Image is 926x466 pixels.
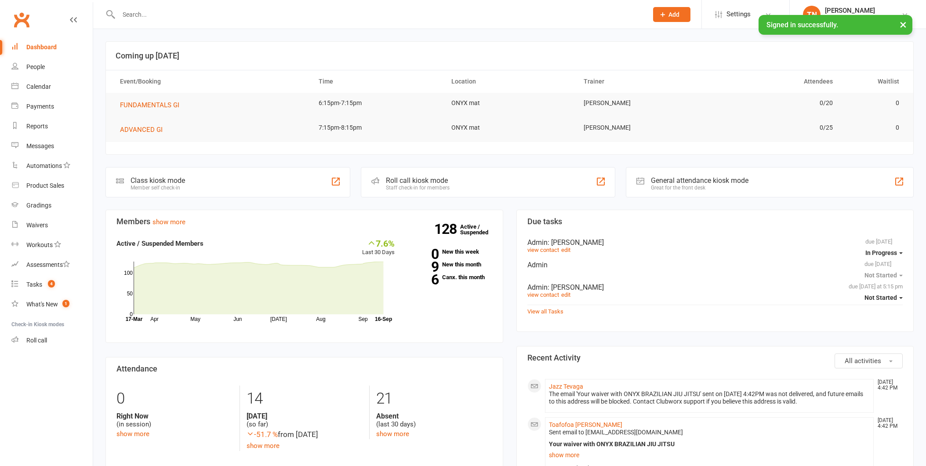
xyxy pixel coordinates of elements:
a: Product Sales [11,176,93,196]
a: View all Tasks [527,308,563,315]
div: TN [803,6,821,23]
strong: 6 [408,273,439,286]
a: view contact [527,291,559,298]
div: Your waiver with ONYX BRAZILIAN JIU JITSU [549,441,870,448]
span: : [PERSON_NAME] [548,283,604,291]
div: Roll call kiosk mode [386,176,450,185]
td: ONYX mat [443,117,576,138]
div: Roll call [26,337,47,344]
td: 0/25 [708,117,841,138]
span: All activities [845,357,881,365]
button: Add [653,7,690,22]
td: [PERSON_NAME] [576,93,708,113]
a: Jazz Tevaga [549,383,583,390]
div: Assessments [26,261,70,268]
strong: 9 [408,260,439,273]
button: FUNDAMENTALS GI [120,100,185,110]
span: Add [668,11,679,18]
td: 7:15pm-8:15pm [311,117,443,138]
div: Reports [26,123,48,130]
span: Sent email to [EMAIL_ADDRESS][DOMAIN_NAME] [549,429,683,436]
a: Workouts [11,235,93,255]
a: Messages [11,136,93,156]
div: Staff check-in for members [386,185,450,191]
th: Waitlist [841,70,907,93]
a: 6Canx. this month [408,274,492,280]
th: Time [311,70,443,93]
div: 0 [116,386,233,412]
span: 4 [48,280,55,288]
th: Trainer [576,70,708,93]
a: 9New this month [408,262,492,267]
strong: 0 [408,248,439,261]
div: General attendance kiosk mode [651,176,748,185]
a: Roll call [11,331,93,350]
div: Class kiosk mode [131,176,185,185]
a: view contact [527,247,559,253]
div: Gradings [26,202,51,209]
td: 0/20 [708,93,841,113]
div: Admin [527,238,903,247]
div: Member self check-in [131,185,185,191]
a: Toafofoa [PERSON_NAME] [549,421,622,428]
a: Assessments [11,255,93,275]
th: Location [443,70,576,93]
a: show more [247,442,280,450]
div: Calendar [26,83,51,90]
div: (so far) [247,412,363,429]
span: ADVANCED GI [120,126,163,134]
td: 0 [841,117,907,138]
div: Messages [26,142,54,149]
span: Settings [726,4,751,24]
span: Signed in successfully. [766,21,838,29]
a: Tasks 4 [11,275,93,295]
a: 0New this week [408,249,492,255]
time: [DATE] 4:42 PM [873,379,902,391]
span: 1 [62,300,69,307]
div: Dashboard [26,44,57,51]
div: 14 [247,386,363,412]
button: × [895,15,911,34]
div: (last 30 days) [376,412,492,429]
th: Event/Booking [112,70,311,93]
div: People [26,63,45,70]
td: 0 [841,93,907,113]
div: The email 'Your waiver with ONYX BRAZILIAN JIU JITSU' sent on [DATE] 4:42PM was not delivered, an... [549,390,870,405]
span: FUNDAMENTALS GI [120,101,179,109]
h3: Members [116,217,492,226]
a: edit [561,247,570,253]
div: Admin [527,261,903,269]
a: Waivers [11,215,93,235]
td: 6:15pm-7:15pm [311,93,443,113]
div: Workouts [26,241,53,248]
h3: Coming up [DATE] [116,51,904,60]
time: [DATE] 4:42 PM [873,418,902,429]
a: Dashboard [11,37,93,57]
td: ONYX mat [443,93,576,113]
a: edit [561,291,570,298]
strong: Active / Suspended Members [116,240,203,248]
div: Tasks [26,281,42,288]
button: Not Started [864,290,903,306]
div: Product Sales [26,182,64,189]
a: Clubworx [11,9,33,31]
a: Gradings [11,196,93,215]
div: Last 30 Days [362,238,395,257]
strong: 128 [434,222,460,236]
div: from [DATE] [247,429,363,441]
a: show more [376,430,409,438]
input: Search... [116,8,642,21]
div: [PERSON_NAME] [825,7,901,15]
div: Waivers [26,222,48,229]
a: show more [153,218,185,226]
a: People [11,57,93,77]
td: [PERSON_NAME] [576,117,708,138]
div: Payments [26,103,54,110]
span: -51.7 % [247,430,278,439]
button: In Progress [865,245,903,261]
div: (in session) [116,412,233,429]
div: ONYX BRAZILIAN JIU JITSU [825,15,901,22]
h3: Recent Activity [527,353,903,362]
div: 7.6% [362,238,395,248]
a: What's New1 [11,295,93,314]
